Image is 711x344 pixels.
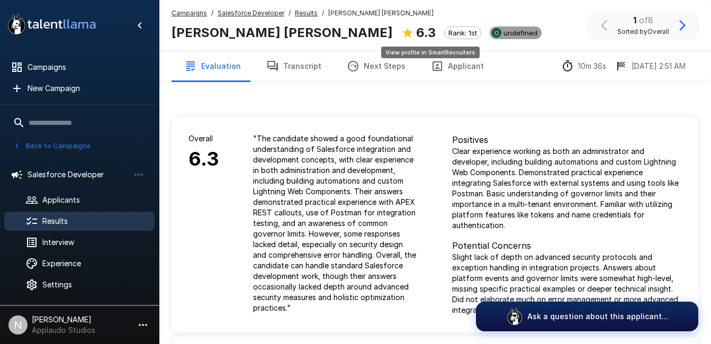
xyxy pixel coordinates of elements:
[452,146,682,231] p: Clear experience working as both an administrator and developer, including building automations a...
[499,29,542,37] span: undefined
[452,239,682,252] p: Potential Concerns
[172,51,254,81] button: Evaluation
[172,25,393,40] b: [PERSON_NAME] [PERSON_NAME]
[445,29,481,37] span: Rank: 1st
[632,61,686,71] p: [DATE] 2:51 AM
[188,144,219,175] h6: 6.3
[452,133,682,146] p: Positives
[633,15,636,25] b: 1
[578,61,606,71] p: 10m 36s
[615,60,686,73] div: The date and time when the interview was completed
[381,47,480,58] div: View profile in SmartRecruiters
[334,51,418,81] button: Next Steps
[416,25,436,40] b: 6.3
[452,252,682,315] p: Slight lack of depth on advanced security protocols and exception handling in integration project...
[188,133,219,144] p: Overall
[492,28,501,38] img: smartrecruiters_logo.jpeg
[253,133,418,313] p: " The candidate showed a good foundational understanding of Salesforce integration and developmen...
[506,308,523,325] img: logo_glasses@2x.png
[476,302,698,331] button: Ask a question about this applicant...
[561,60,606,73] div: The time between starting and completing the interview
[490,26,542,39] div: View profile in SmartRecruiters
[254,51,334,81] button: Transcript
[617,26,669,37] span: Sorted by Overall
[527,311,668,322] p: Ask a question about this applicant...
[639,15,653,25] span: of 8
[418,51,497,81] button: Applicant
